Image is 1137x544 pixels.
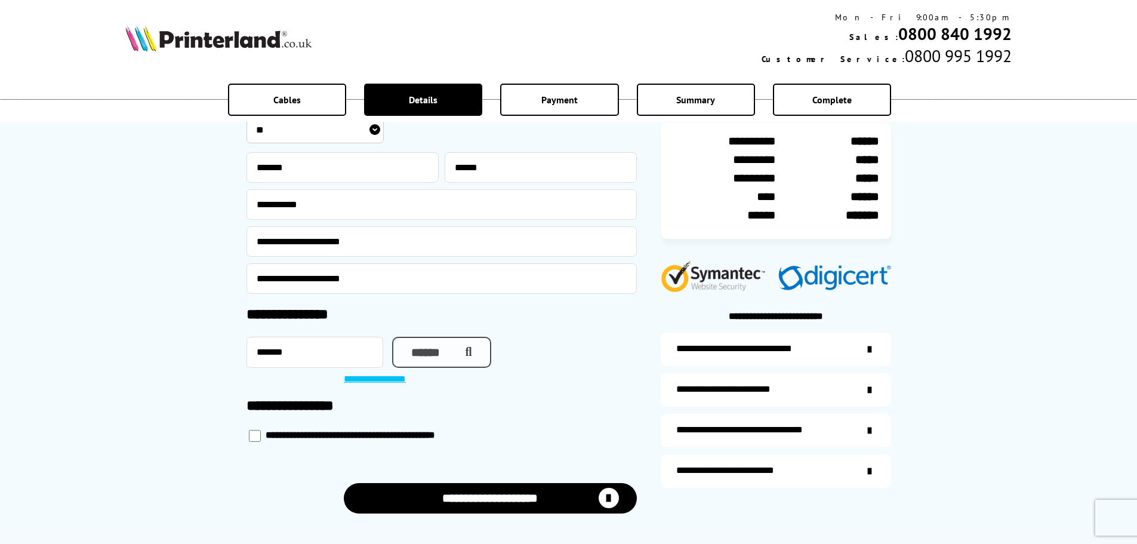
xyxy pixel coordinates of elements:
[905,45,1012,67] span: 0800 995 1992
[273,94,301,106] span: Cables
[409,94,437,106] span: Details
[125,25,312,51] img: Printerland Logo
[762,54,905,64] span: Customer Service:
[661,454,891,488] a: secure-website
[762,12,1012,23] div: Mon - Fri 9:00am - 5:30pm
[849,32,898,42] span: Sales:
[541,94,578,106] span: Payment
[812,94,852,106] span: Complete
[676,94,715,106] span: Summary
[661,414,891,447] a: additional-cables
[661,333,891,366] a: additional-ink
[661,373,891,407] a: items-arrive
[898,23,1012,45] a: 0800 840 1992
